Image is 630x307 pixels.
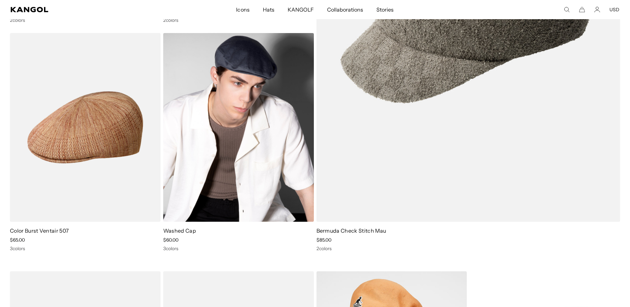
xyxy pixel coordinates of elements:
a: Bermuda Check Stitch Mau [316,227,386,234]
button: Cart [579,7,585,13]
span: $60.00 [163,237,178,243]
a: Kangol [11,7,157,12]
div: 2 colors [10,17,161,23]
a: Account [594,7,600,13]
div: 3 colors [163,246,314,251]
span: $85.00 [316,237,331,243]
div: 3 colors [10,246,161,251]
button: USD [609,7,619,13]
img: Washed Cap [163,33,314,222]
div: 2 colors [316,246,620,251]
a: Color Burst Ventair 507 [10,227,69,234]
summary: Search here [564,7,570,13]
span: $65.00 [10,237,25,243]
div: 2 colors [163,17,314,23]
a: Washed Cap [163,227,196,234]
img: Color Burst Ventair 507 [10,33,161,222]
